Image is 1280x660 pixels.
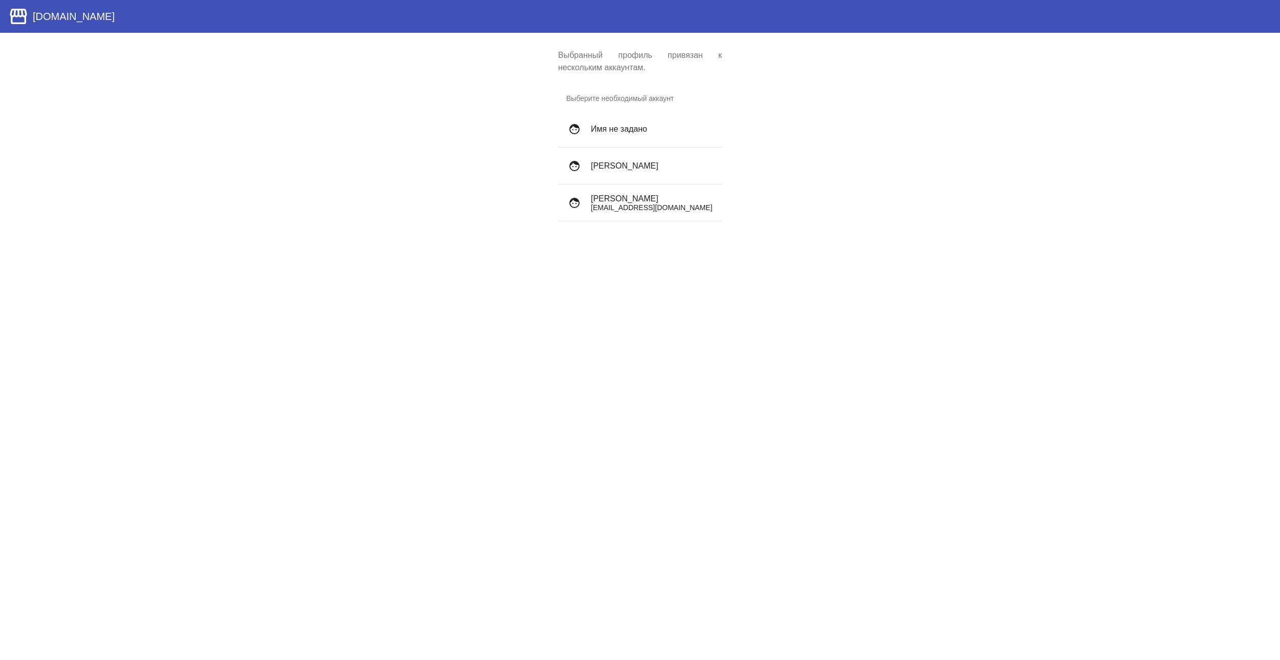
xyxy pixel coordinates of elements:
button: Имя не задано [558,111,722,148]
p: Выбранный профиль привязан к нескольким аккаунтам. [558,49,722,74]
mat-icon: face [566,158,583,174]
button: [PERSON_NAME][EMAIL_ADDRESS][DOMAIN_NAME] [558,184,722,221]
h4: [PERSON_NAME] [591,194,714,203]
mat-icon: face [566,195,583,211]
p: [EMAIL_ADDRESS][DOMAIN_NAME] [591,203,714,212]
button: [PERSON_NAME] [558,148,722,184]
h4: [PERSON_NAME] [591,161,714,171]
h4: Имя не задано [591,125,714,134]
mat-icon: storefront [8,6,29,27]
mat-icon: face [566,121,583,137]
a: [DOMAIN_NAME] [8,6,115,27]
h3: Выберите необходимый аккаунт [558,86,722,111]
